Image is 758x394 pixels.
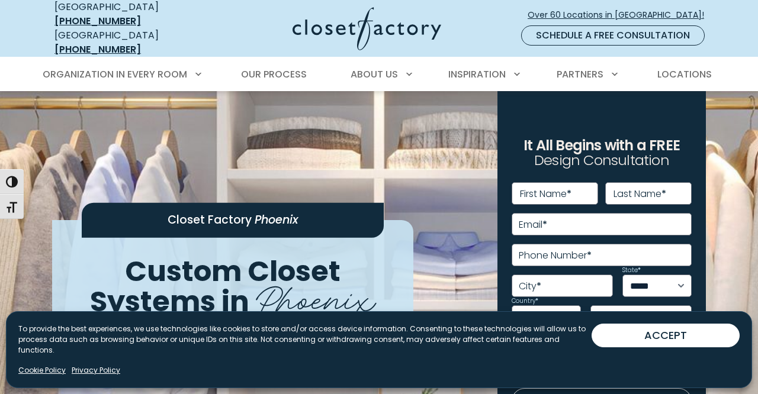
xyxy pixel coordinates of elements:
a: [PHONE_NUMBER] [54,43,141,56]
label: Email [519,220,547,230]
label: Last Name [614,189,666,199]
span: Design Consultation [534,151,669,170]
span: Phoenix [256,269,375,323]
span: Partners [557,67,603,81]
nav: Primary Menu [34,58,724,91]
a: Privacy Policy [72,365,120,376]
span: Closet Factory [168,212,252,228]
img: Closet Factory Logo [293,7,441,50]
a: Cookie Policy [18,365,66,376]
label: Country [512,298,538,304]
span: About Us [351,67,398,81]
label: First Name [520,189,571,199]
span: It All Begins with a FREE [523,135,680,155]
span: Locations [657,67,712,81]
span: Custom Closet Systems in [90,251,341,321]
p: To provide the best experiences, we use technologies like cookies to store and/or access device i... [18,324,592,356]
span: Over 60 Locations in [GEOGRAPHIC_DATA]! [528,9,714,21]
a: Schedule a Free Consultation [521,25,705,46]
a: Over 60 Locations in [GEOGRAPHIC_DATA]! [527,5,714,25]
div: [GEOGRAPHIC_DATA] [54,28,200,57]
span: Our Process [241,67,307,81]
label: State [622,267,641,273]
span: Organization in Every Room [43,67,187,81]
span: Phoenix [255,212,298,228]
a: [PHONE_NUMBER] [54,14,141,28]
label: City [519,282,541,291]
span: Inspiration [448,67,506,81]
label: Phone Number [519,251,592,260]
button: ACCEPT [592,324,740,347]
